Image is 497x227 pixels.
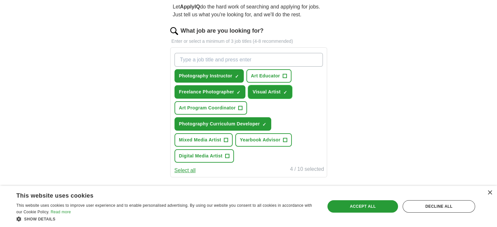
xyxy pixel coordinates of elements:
[16,216,316,222] div: Show details
[16,203,312,214] span: This website uses cookies to improve user experience and to enable personalised advertising. By u...
[246,69,291,83] button: Art Educator
[237,90,240,95] span: ✓
[290,165,324,174] div: 4 / 10 selected
[174,101,247,115] button: Art Program Coordinator
[179,73,232,79] span: Photography Instructor
[235,74,239,79] span: ✓
[174,85,246,99] button: Freelance Photographer✓
[174,69,244,83] button: Photography Instructor✓
[170,27,178,35] img: search.png
[51,210,71,214] a: Read more, opens a new window
[174,53,323,67] input: Type a job title and press enter
[174,133,233,147] button: Mixed Media Artist
[253,89,280,95] span: Visual Artist
[181,26,264,35] label: What job are you looking for?
[180,4,200,9] strong: ApplyIQ
[179,89,234,95] span: Freelance Photographer
[487,190,492,195] div: Close
[248,85,292,99] button: Visual Artist✓
[240,137,280,143] span: Yearbook Advisor
[235,133,292,147] button: Yearbook Advisor
[327,200,398,213] div: Accept all
[179,105,236,111] span: Art Program Coordinator
[179,121,260,127] span: Photography Curriculum Developer
[283,90,287,95] span: ✓
[174,167,196,174] button: Select all
[251,73,280,79] span: Art Educator
[179,153,223,159] span: Digital Media Artist
[170,0,327,21] p: Let do the hard work of searching and applying for jobs. Just tell us what you're looking for, an...
[174,149,234,163] button: Digital Media Artist
[170,38,327,45] p: Enter or select a minimum of 3 job titles (4-8 recommended)
[262,122,266,127] span: ✓
[403,200,475,213] div: Decline all
[16,190,300,200] div: This website uses cookies
[174,117,272,131] button: Photography Curriculum Developer✓
[179,137,221,143] span: Mixed Media Artist
[24,217,56,221] span: Show details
